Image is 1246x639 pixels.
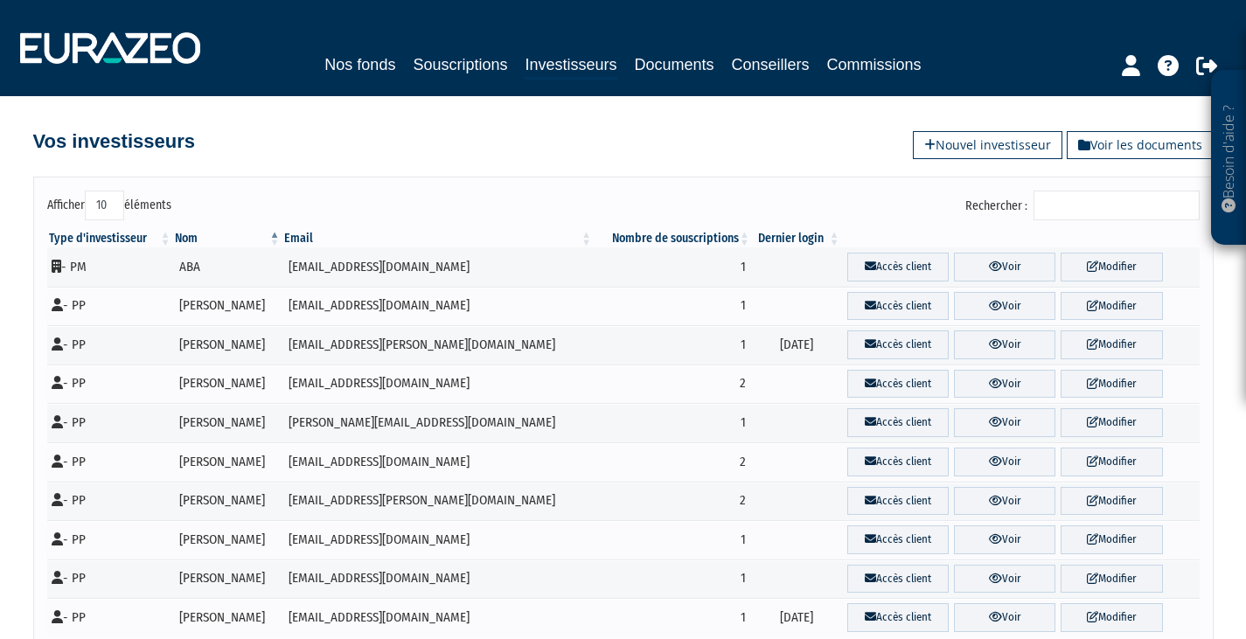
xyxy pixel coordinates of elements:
[282,482,594,521] td: [EMAIL_ADDRESS][PERSON_NAME][DOMAIN_NAME]
[282,598,594,637] td: [EMAIL_ADDRESS][DOMAIN_NAME]
[954,253,1055,281] a: Voir
[594,482,752,521] td: 2
[20,32,200,64] img: 1732889491-logotype_eurazeo_blanc_rvb.png
[954,330,1055,359] a: Voir
[847,487,949,516] a: Accès client
[1061,448,1162,476] a: Modifier
[282,403,594,442] td: [PERSON_NAME][EMAIL_ADDRESS][DOMAIN_NAME]
[842,230,1200,247] th: &nbsp;
[594,247,752,287] td: 1
[282,247,594,287] td: [EMAIL_ADDRESS][DOMAIN_NAME]
[1061,292,1162,321] a: Modifier
[847,253,949,281] a: Accès client
[173,403,282,442] td: [PERSON_NAME]
[594,403,752,442] td: 1
[965,191,1200,220] label: Rechercher :
[47,287,173,326] td: - PP
[594,365,752,404] td: 2
[47,520,173,559] td: - PP
[47,230,173,247] th: Type d'investisseur : activer pour trier la colonne par ordre croissant
[1034,191,1200,220] input: Rechercher :
[282,287,594,326] td: [EMAIL_ADDRESS][DOMAIN_NAME]
[173,598,282,637] td: [PERSON_NAME]
[173,247,282,287] td: ABA
[282,442,594,482] td: [EMAIL_ADDRESS][DOMAIN_NAME]
[594,230,752,247] th: Nombre de souscriptions : activer pour trier la colonne par ordre croissant
[1061,253,1162,281] a: Modifier
[594,559,752,599] td: 1
[954,448,1055,476] a: Voir
[954,292,1055,321] a: Voir
[282,325,594,365] td: [EMAIL_ADDRESS][PERSON_NAME][DOMAIN_NAME]
[1061,603,1162,632] a: Modifier
[1219,80,1239,237] p: Besoin d'aide ?
[47,403,173,442] td: - PP
[594,598,752,637] td: 1
[752,325,842,365] td: [DATE]
[173,520,282,559] td: [PERSON_NAME]
[1061,370,1162,399] a: Modifier
[594,520,752,559] td: 1
[1061,330,1162,359] a: Modifier
[847,525,949,554] a: Accès client
[173,482,282,521] td: [PERSON_NAME]
[47,191,171,220] label: Afficher éléments
[47,559,173,599] td: - PP
[413,52,507,77] a: Souscriptions
[635,52,714,77] a: Documents
[594,287,752,326] td: 1
[1061,487,1162,516] a: Modifier
[282,520,594,559] td: [EMAIL_ADDRESS][DOMAIN_NAME]
[847,292,949,321] a: Accès client
[282,365,594,404] td: [EMAIL_ADDRESS][DOMAIN_NAME]
[173,559,282,599] td: [PERSON_NAME]
[173,325,282,365] td: [PERSON_NAME]
[847,370,949,399] a: Accès client
[847,603,949,632] a: Accès client
[47,365,173,404] td: - PP
[47,442,173,482] td: - PP
[1061,525,1162,554] a: Modifier
[47,482,173,521] td: - PP
[913,131,1062,159] a: Nouvel investisseur
[847,330,949,359] a: Accès client
[47,325,173,365] td: - PP
[954,603,1055,632] a: Voir
[732,52,810,77] a: Conseillers
[324,52,395,77] a: Nos fonds
[752,230,842,247] th: Dernier login : activer pour trier la colonne par ordre croissant
[282,230,594,247] th: Email : activer pour trier la colonne par ordre croissant
[594,325,752,365] td: 1
[847,448,949,476] a: Accès client
[752,598,842,637] td: [DATE]
[173,230,282,247] th: Nom : activer pour trier la colonne par ordre d&eacute;croissant
[173,287,282,326] td: [PERSON_NAME]
[847,408,949,437] a: Accès client
[954,525,1055,554] a: Voir
[954,370,1055,399] a: Voir
[525,52,616,80] a: Investisseurs
[85,191,124,220] select: Afficheréléments
[954,408,1055,437] a: Voir
[827,52,922,77] a: Commissions
[954,565,1055,594] a: Voir
[173,442,282,482] td: [PERSON_NAME]
[47,247,173,287] td: - PM
[173,365,282,404] td: [PERSON_NAME]
[594,442,752,482] td: 2
[33,131,195,152] h4: Vos investisseurs
[47,598,173,637] td: - PP
[1061,408,1162,437] a: Modifier
[282,559,594,599] td: [EMAIL_ADDRESS][DOMAIN_NAME]
[1067,131,1214,159] a: Voir les documents
[1061,565,1162,594] a: Modifier
[954,487,1055,516] a: Voir
[847,565,949,594] a: Accès client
